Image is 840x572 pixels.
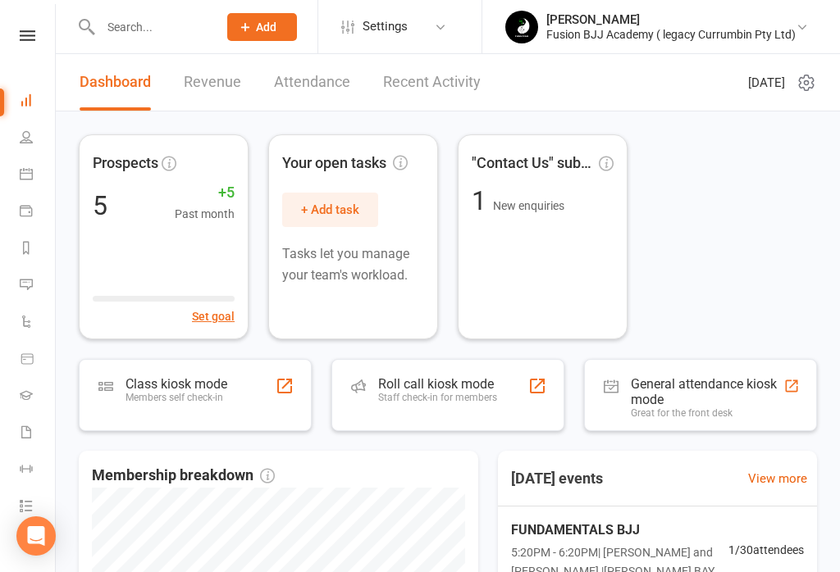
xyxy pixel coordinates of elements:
button: + Add task [282,193,378,227]
span: Settings [363,8,408,45]
span: FUNDAMENTALS BJJ [511,520,728,541]
div: Great for the front desk [631,407,783,419]
div: Roll call kiosk mode [378,376,497,392]
span: [DATE] [748,73,785,93]
a: Recent Activity [383,54,481,111]
span: 1 [472,185,493,216]
h3: [DATE] events [498,464,616,493]
span: Add [256,20,276,34]
a: Attendance [274,54,350,111]
a: Product Sales [20,342,57,379]
span: 1 / 30 attendees [728,541,804,559]
span: Your open tasks [282,152,408,175]
a: Dashboard [80,54,151,111]
button: Set goal [192,307,235,325]
a: View more [748,469,807,488]
input: Search... [95,16,206,39]
div: Staff check-in for members [378,392,497,403]
span: Past month [175,205,235,223]
a: Dashboard [20,84,57,120]
a: Reports [20,231,57,268]
span: Membership breakdown [92,464,275,488]
img: thumb_image1738312874.png [505,11,538,43]
a: People [20,120,57,157]
a: Calendar [20,157,57,194]
div: Members self check-in [126,392,227,403]
button: Add [227,13,297,41]
div: General attendance kiosk mode [631,376,783,407]
a: Payments [20,194,57,231]
div: Open Intercom Messenger [16,516,56,556]
div: Fusion BJJ Academy ( legacy Currumbin Pty Ltd) [546,27,796,42]
div: [PERSON_NAME] [546,12,796,27]
a: Revenue [184,54,241,111]
span: New enquiries [493,199,564,212]
div: Class kiosk mode [126,376,227,392]
span: Prospects [93,152,158,175]
div: 5 [93,193,107,219]
p: Tasks let you manage your team's workload. [282,243,424,285]
span: +5 [175,181,235,205]
span: "Contact Us" submissions [472,152,596,175]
